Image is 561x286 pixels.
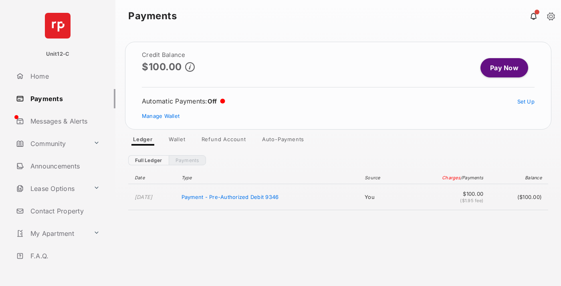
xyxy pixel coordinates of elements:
span: Payment - Pre-Authorized Debit 9346 [182,194,279,200]
a: Set Up [517,98,535,105]
a: Announcements [13,156,115,176]
a: Full Ledger [128,155,169,165]
span: Off [208,97,217,105]
th: Balance [487,172,548,184]
p: Unit12-C [46,50,70,58]
a: Wallet [162,136,192,146]
strong: Payments [128,11,177,21]
img: svg+xml;base64,PHN2ZyB4bWxucz0iaHR0cDovL3d3dy53My5vcmcvMjAwMC9zdmciIHdpZHRoPSI2NCIgaGVpZ2h0PSI2NC... [45,13,71,39]
a: Lease Options [13,179,90,198]
a: Payments [169,155,206,165]
time: [DATE] [135,194,153,200]
a: Ledger [127,136,159,146]
span: $100.00 [406,191,483,197]
th: Type [178,172,361,184]
th: Date [128,172,178,184]
a: Payments [13,89,115,108]
td: You [361,184,402,210]
span: / Payments [460,175,483,181]
a: Home [13,67,115,86]
span: ($1.95 fee) [460,198,483,203]
th: Source [361,172,402,184]
a: F.A.Q. [13,246,115,266]
a: Community [13,134,90,153]
a: My Apartment [13,224,90,243]
span: Charges [442,175,460,181]
p: $100.00 [142,61,182,72]
a: Auto-Payments [256,136,311,146]
div: Automatic Payments : [142,97,225,105]
a: Messages & Alerts [13,112,115,131]
a: Refund Account [195,136,252,146]
a: Contact Property [13,201,115,221]
h2: Credit Balance [142,52,195,58]
td: ($100.00) [487,184,548,210]
a: Manage Wallet [142,113,180,119]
